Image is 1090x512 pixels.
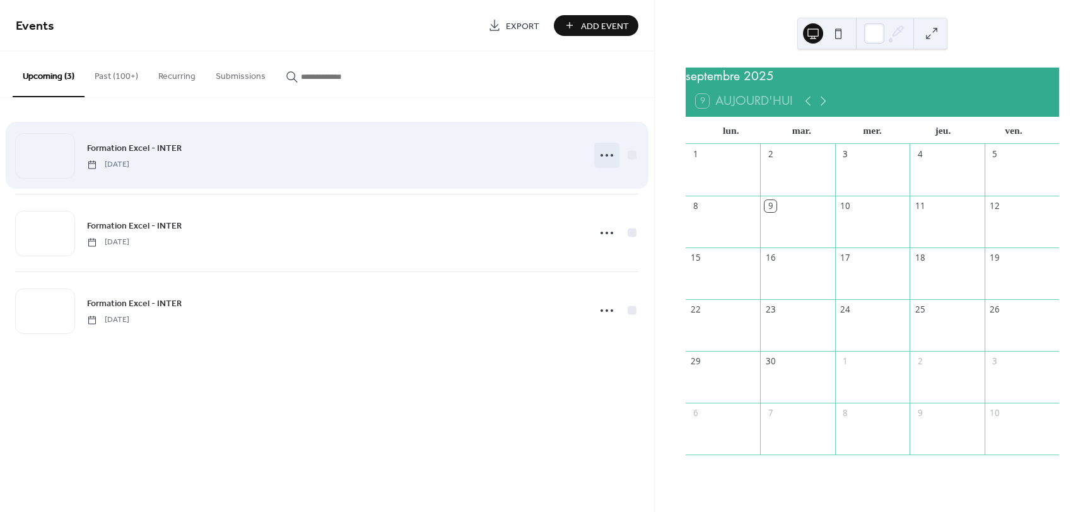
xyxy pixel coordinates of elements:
a: Formation Excel - INTER [87,141,182,155]
div: 5 [989,148,1000,160]
button: Upcoming (3) [13,51,85,97]
div: septembre 2025 [686,68,1059,86]
button: Add Event [554,15,638,36]
div: 1 [690,148,701,160]
div: 3 [989,356,1000,367]
div: 2 [914,356,925,367]
div: 9 [914,408,925,419]
span: Formation Excel - INTER [87,297,182,311]
div: 8 [840,408,851,419]
div: jeu. [908,117,978,144]
div: 26 [989,304,1000,315]
a: Formation Excel - INTER [87,218,182,233]
div: lun. [696,117,766,144]
div: 25 [914,304,925,315]
div: 29 [690,356,701,367]
span: [DATE] [87,159,129,170]
span: [DATE] [87,237,129,248]
div: 16 [765,252,776,263]
div: mar. [766,117,837,144]
button: Past (100+) [85,51,148,96]
div: 23 [765,304,776,315]
div: 19 [989,252,1000,263]
span: [DATE] [87,314,129,326]
div: 24 [840,304,851,315]
div: 11 [914,200,925,211]
div: 3 [840,148,851,160]
div: 22 [690,304,701,315]
span: Events [16,14,54,39]
div: 10 [840,200,851,211]
span: Formation Excel - INTER [87,142,182,155]
div: 10 [989,408,1000,419]
div: 18 [914,252,925,263]
span: Add Event [581,20,629,33]
div: 8 [690,200,701,211]
div: 6 [690,408,701,419]
div: 2 [765,148,776,160]
div: 12 [989,200,1000,211]
div: 4 [914,148,925,160]
div: 15 [690,252,701,263]
div: 17 [840,252,851,263]
span: Formation Excel - INTER [87,220,182,233]
div: 7 [765,408,776,419]
span: Export [506,20,539,33]
div: 9 [765,200,776,211]
div: 1 [840,356,851,367]
a: Export [479,15,549,36]
div: mer. [837,117,908,144]
button: Recurring [148,51,206,96]
div: ven. [978,117,1049,144]
div: 30 [765,356,776,367]
button: Submissions [206,51,276,96]
a: Formation Excel - INTER [87,296,182,311]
